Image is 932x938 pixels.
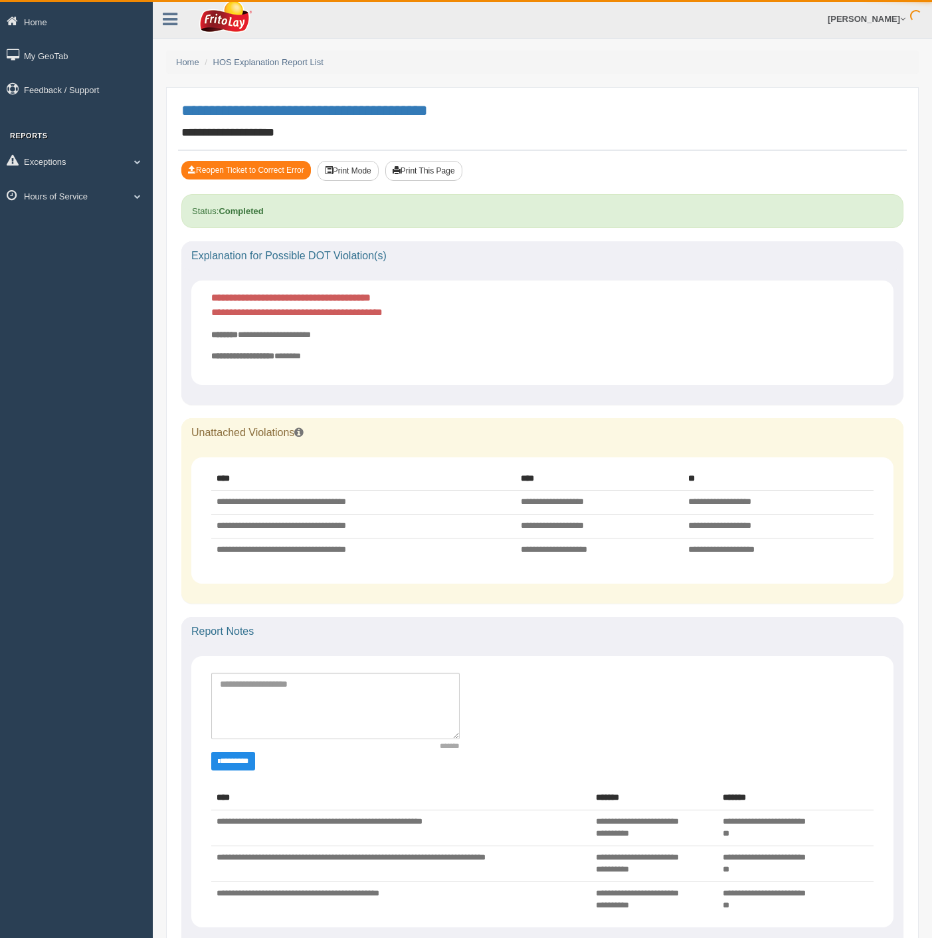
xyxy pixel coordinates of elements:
[181,241,903,271] div: Explanation for Possible DOT Violation(s)
[181,161,311,179] button: Reopen Ticket
[181,194,903,228] div: Status:
[181,418,903,447] div: Unattached Violations
[176,57,199,67] a: Home
[385,161,462,181] button: Print This Page
[211,752,255,770] button: Change Filter Options
[219,206,263,216] strong: Completed
[181,617,903,646] div: Report Notes
[318,161,379,181] button: Print Mode
[213,57,324,67] a: HOS Explanation Report List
